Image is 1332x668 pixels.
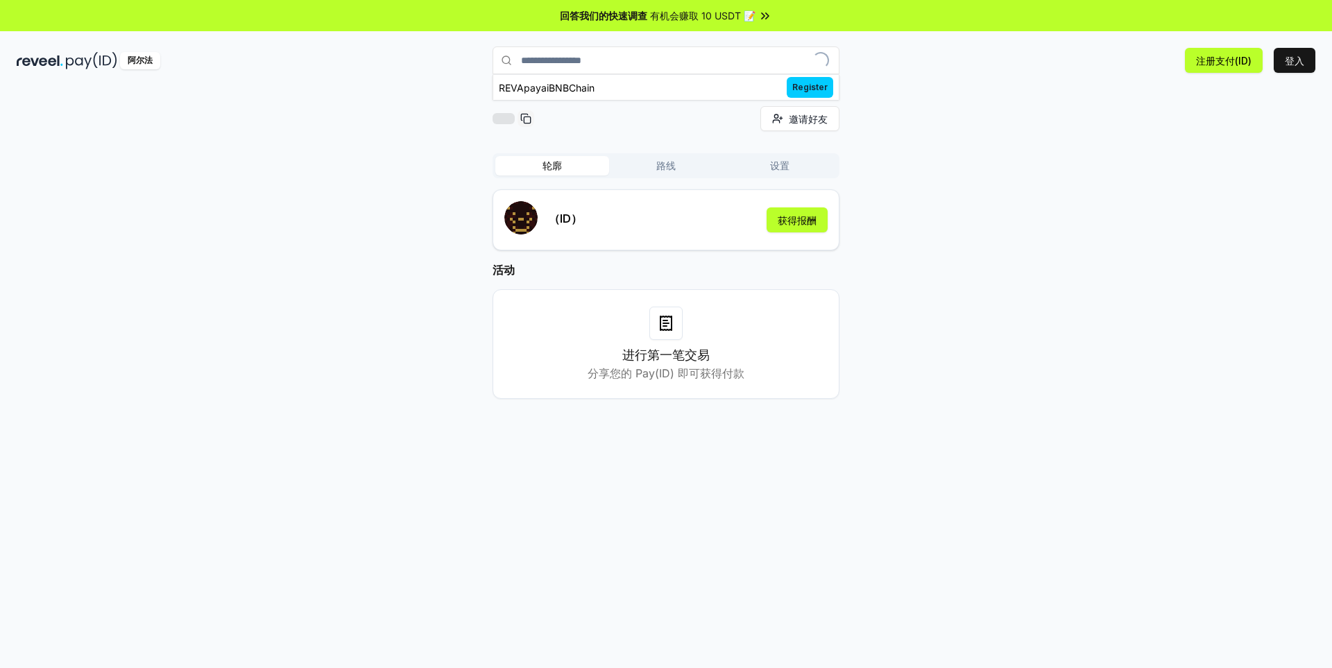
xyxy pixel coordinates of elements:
[560,10,647,22] font: 回答我们的快速调查
[499,80,595,95] div: REVApayaiBNBChain
[17,52,63,69] img: 揭示黑暗
[650,10,755,22] font: 有机会赚取 10 USDT 📝
[770,160,789,171] font: 设置
[1185,48,1263,73] button: 注册支付(ID)
[778,214,817,226] font: 获得报酬
[1274,48,1315,73] button: 登入
[760,106,839,131] button: 邀请好友
[128,55,153,65] font: 阿尔法
[549,212,582,225] font: （ID）
[66,52,117,69] img: 付款编号
[588,366,744,380] font: 分享您的 Pay(ID) 即可获得付款
[493,75,839,100] button: REVApayaiBNBChainRegister
[493,263,515,277] font: 活动
[622,348,710,362] font: 进行第一笔交易
[656,160,676,171] font: 路线
[543,160,562,171] font: 轮廓
[789,113,828,125] font: 邀请好友
[1196,55,1252,67] font: 注册支付(ID)
[767,207,828,232] button: 获得报酬
[1285,55,1304,67] font: 登入
[787,77,833,98] span: Register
